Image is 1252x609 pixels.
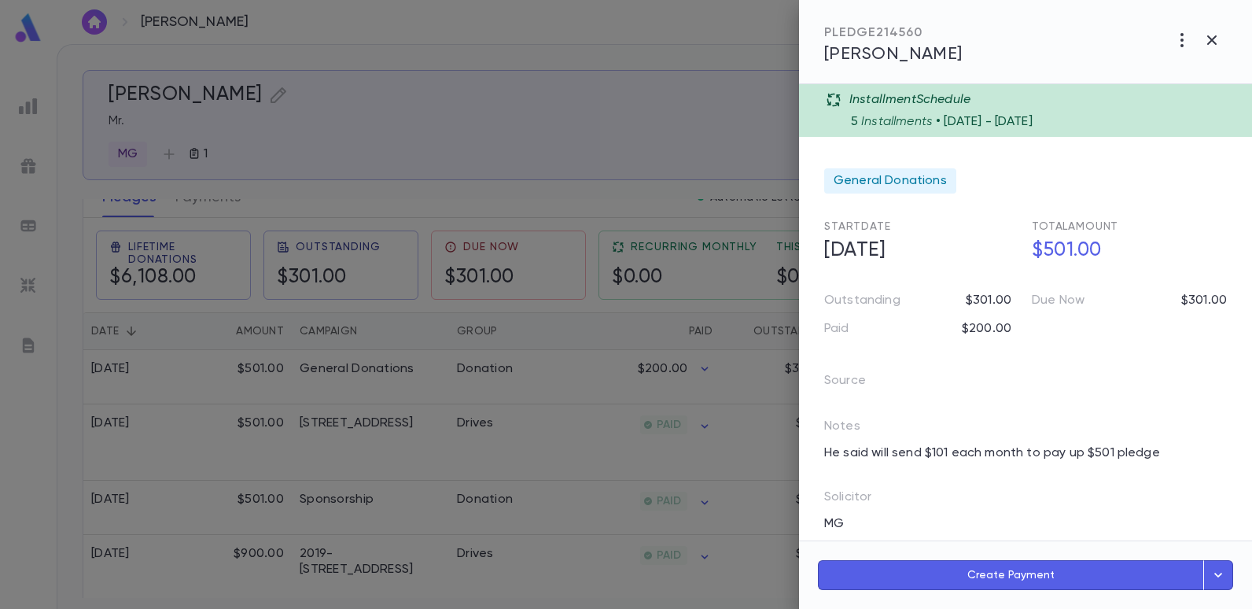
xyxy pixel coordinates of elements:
p: $301.00 [1181,293,1227,308]
h5: $501.00 [1022,234,1227,268]
button: Create Payment [818,560,1204,590]
p: Paid [824,321,849,337]
div: Installments [851,108,1243,130]
p: Due Now [1032,293,1084,308]
p: Notes [824,419,860,441]
div: General Donations [824,168,956,194]
span: [PERSON_NAME] [824,46,963,63]
p: Outstanding [824,293,900,308]
span: General Donations [834,173,947,189]
div: He said will send $101 each month to pay up $501 pledge [815,441,1227,466]
p: 5 [851,114,858,130]
p: • [DATE] - [DATE] [936,114,1033,130]
span: Total Amount [1032,221,1118,232]
div: MG [815,511,1016,537]
p: Solicitor [824,489,871,511]
h5: [DATE] [815,234,1019,268]
p: Installment Schedule [849,92,970,108]
p: $200.00 [962,321,1011,337]
span: Start Date [824,221,891,232]
div: PLEDGE 214560 [824,25,963,41]
p: $301.00 [966,293,1011,308]
p: Source [824,368,891,400]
